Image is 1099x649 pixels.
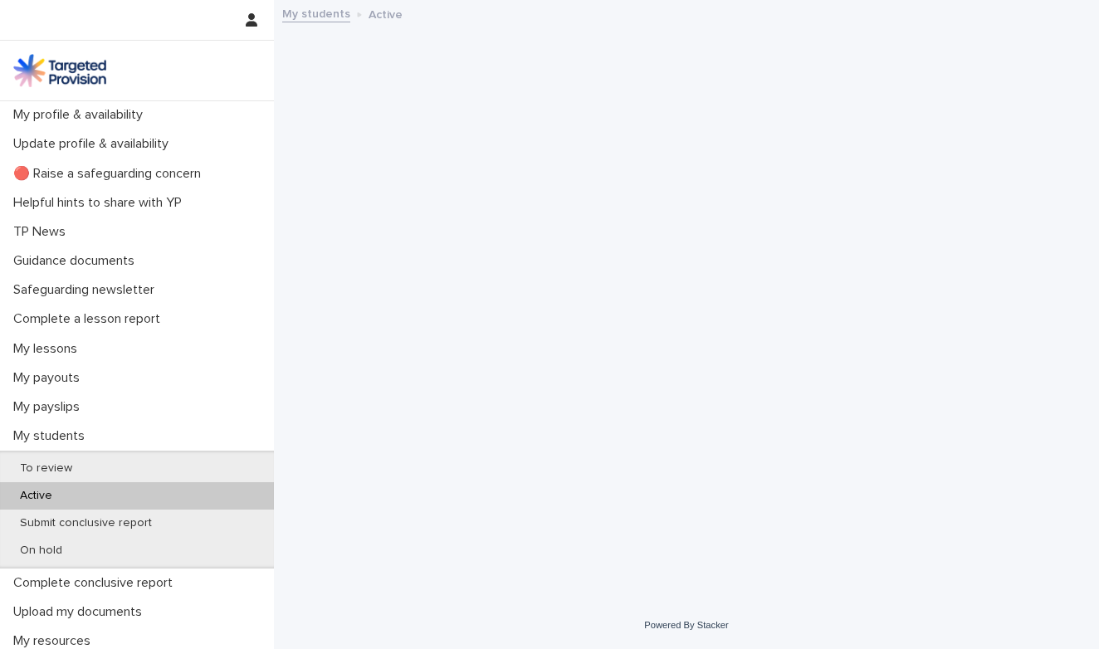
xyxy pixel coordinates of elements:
[282,3,350,22] a: My students
[7,428,98,444] p: My students
[7,516,165,530] p: Submit conclusive report
[7,575,186,591] p: Complete conclusive report
[7,489,66,503] p: Active
[7,136,182,152] p: Update profile & availability
[7,107,156,123] p: My profile & availability
[7,544,76,558] p: On hold
[644,620,728,630] a: Powered By Stacker
[7,633,104,649] p: My resources
[7,461,85,476] p: To review
[13,54,106,87] img: M5nRWzHhSzIhMunXDL62
[7,341,90,357] p: My lessons
[7,195,195,211] p: Helpful hints to share with YP
[7,224,79,240] p: TP News
[369,4,403,22] p: Active
[7,604,155,620] p: Upload my documents
[7,370,93,386] p: My payouts
[7,166,214,182] p: 🔴 Raise a safeguarding concern
[7,311,173,327] p: Complete a lesson report
[7,282,168,298] p: Safeguarding newsletter
[7,399,93,415] p: My payslips
[7,253,148,269] p: Guidance documents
